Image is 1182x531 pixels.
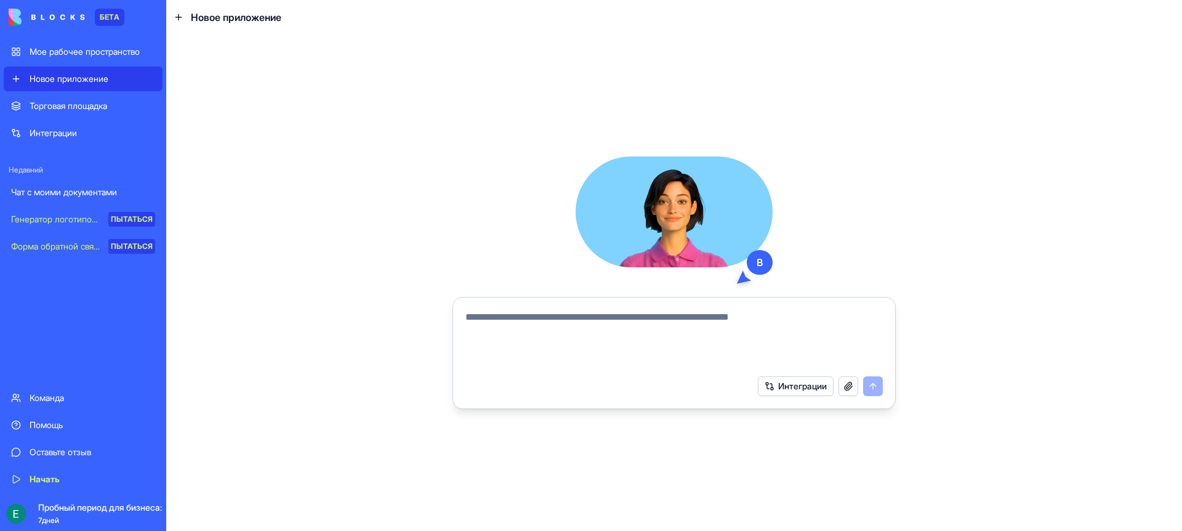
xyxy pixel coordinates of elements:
[778,381,827,391] font: Интеграции
[30,73,108,84] font: Новое приложение
[4,180,163,205] a: Чат с моими документами
[6,504,26,524] img: ACg8ocIp8jAJuUOQaE1mLpiwtSpoK6WD6mHj6JPC7RhwaKGg9zXbPQ=s96-c
[30,392,64,403] font: Команда
[758,376,834,396] button: Интеграции
[191,11,281,23] font: Новое приложение
[4,121,163,145] a: Интеграции
[30,474,60,484] font: Начать
[38,516,42,525] font: 7
[111,214,153,224] font: ПЫТАТЬСЯ
[9,165,43,174] font: Недавний
[30,100,107,111] font: Торговая площадка
[757,256,763,269] font: В
[11,241,103,251] font: Форма обратной связи
[100,12,119,22] font: БЕТА
[4,467,163,492] a: Начать
[4,440,163,464] a: Оставьте отзыв
[11,214,153,224] font: Генератор логотипов на основе ИИ
[4,207,163,232] a: Генератор логотипов на основе ИИПЫТАТЬСЯ
[30,447,91,457] font: Оставьте отзыв
[30,46,140,57] font: Мое рабочее пространство
[4,67,163,91] a: Новое приложение
[42,516,59,525] font: дней
[11,187,117,197] font: Чат с моими документами
[4,234,163,259] a: Форма обратной связиПЫТАТЬСЯ
[9,9,85,26] img: логотип
[9,9,124,26] a: БЕТА
[30,128,77,138] font: Интеграции
[38,502,203,513] font: Пробный период для бизнеса: осталось
[4,39,163,64] a: Мое рабочее пространство
[30,420,63,430] font: Помощь
[4,386,163,410] a: Команда
[111,241,153,251] font: ПЫТАТЬСЯ
[4,413,163,437] a: Помощь
[4,94,163,118] a: Торговая площадка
